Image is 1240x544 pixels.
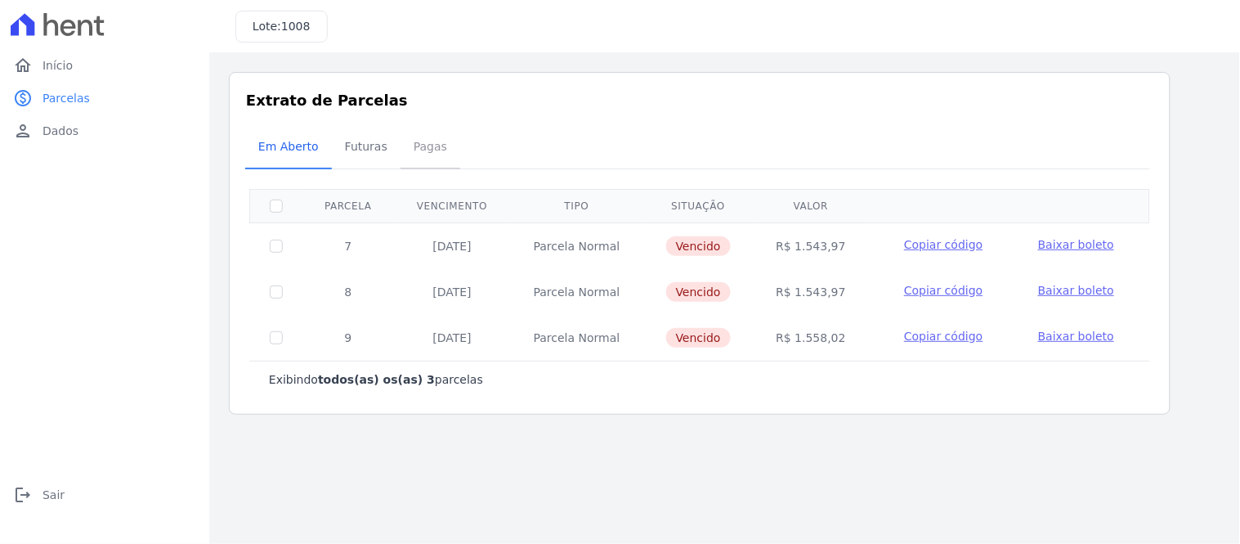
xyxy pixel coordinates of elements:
[394,189,510,223] th: Vencimento
[13,485,33,505] i: logout
[43,57,73,74] span: Início
[43,487,65,503] span: Sair
[7,115,203,147] a: personDados
[643,189,754,223] th: Situação
[394,223,510,269] td: [DATE]
[302,223,394,269] td: 7
[43,90,90,106] span: Parcelas
[248,130,329,163] span: Em Aberto
[318,373,435,386] b: todos(as) os(as) 3
[1038,284,1114,297] span: Baixar boleto
[754,189,869,223] th: Valor
[510,189,643,223] th: Tipo
[1038,238,1114,251] span: Baixar boleto
[904,238,983,251] span: Copiar código
[510,315,643,361] td: Parcela Normal
[7,49,203,82] a: homeInício
[302,269,394,315] td: 8
[1038,328,1114,344] a: Baixar boleto
[269,371,483,388] p: Exibindo parcelas
[404,130,457,163] span: Pagas
[889,328,999,344] button: Copiar código
[302,315,394,361] td: 9
[335,130,397,163] span: Futuras
[889,282,999,299] button: Copiar código
[510,269,643,315] td: Parcela Normal
[245,127,332,169] a: Em Aberto
[253,18,311,35] h3: Lote:
[904,330,983,343] span: Copiar código
[246,89,1153,111] h3: Extrato de Parcelas
[754,223,869,269] td: R$ 1.543,97
[754,269,869,315] td: R$ 1.543,97
[13,121,33,141] i: person
[281,20,311,33] span: 1008
[394,269,510,315] td: [DATE]
[904,284,983,297] span: Copiar código
[666,236,731,256] span: Vencido
[889,236,999,253] button: Copiar código
[666,328,731,348] span: Vencido
[666,282,731,302] span: Vencido
[13,88,33,108] i: paid
[13,56,33,75] i: home
[1038,330,1114,343] span: Baixar boleto
[302,189,394,223] th: Parcela
[394,315,510,361] td: [DATE]
[754,315,869,361] td: R$ 1.558,02
[332,127,401,169] a: Futuras
[1038,282,1114,299] a: Baixar boleto
[1038,236,1114,253] a: Baixar boleto
[7,479,203,511] a: logoutSair
[401,127,460,169] a: Pagas
[43,123,78,139] span: Dados
[510,223,643,269] td: Parcela Normal
[7,82,203,115] a: paidParcelas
